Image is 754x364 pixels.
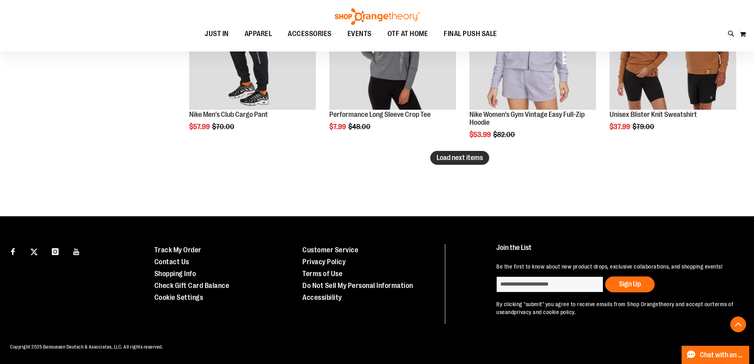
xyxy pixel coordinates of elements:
[30,248,38,255] img: Twitter
[496,276,603,292] input: enter email
[189,111,268,118] a: Nike Men's Club Cargo Pant
[700,351,745,359] span: Chat with an Expert
[496,263,736,271] p: Be the first to know about new product drops, exclusive collaborations, and shopping events!
[469,131,492,139] span: $53.99
[329,123,347,131] span: $7.99
[329,111,431,118] a: Performance Long Sleeve Crop Tee
[197,25,237,43] a: JUST IN
[154,293,203,301] a: Cookie Settings
[280,25,340,43] a: ACCESSORIES
[730,316,746,332] button: Back To Top
[245,25,272,43] span: APPAREL
[154,246,201,254] a: Track My Order
[302,246,358,254] a: Customer Service
[619,280,641,288] span: Sign Up
[387,25,428,43] span: OTF AT HOME
[380,25,436,43] a: OTF AT HOME
[348,123,372,131] span: $48.00
[154,282,230,290] a: Check Gift Card Balance
[493,131,516,139] span: $82.00
[237,25,280,43] a: APPAREL
[70,244,84,258] a: Visit our Youtube page
[682,346,750,364] button: Chat with an Expert
[496,300,736,316] p: By clicking "submit" you agree to receive emails from Shop Orangetheory and accept our and
[10,344,163,350] span: Copyright 2025 Bensussen Deutsch & Associates, LLC. All rights reserved.
[436,25,505,43] a: FINAL PUSH SALE
[610,111,697,118] a: Unisex Blister Knit Sweatshirt
[154,258,189,266] a: Contact Us
[302,282,413,290] a: Do Not Sell My Personal Information
[302,258,346,266] a: Privacy Policy
[340,25,380,43] a: EVENTS
[430,151,489,165] button: Load next items
[6,244,20,258] a: Visit our Facebook page
[469,111,585,126] a: Nike Women's Gym Vintage Easy Full-Zip Hoodie
[496,301,733,315] a: terms of use
[212,123,236,131] span: $70.00
[605,276,655,292] button: Sign Up
[288,25,332,43] span: ACCESSORIES
[302,293,342,301] a: Accessibility
[444,25,497,43] span: FINAL PUSH SALE
[632,123,655,131] span: $79.00
[205,25,229,43] span: JUST IN
[437,154,483,162] span: Load next items
[189,123,211,131] span: $57.99
[48,244,62,258] a: Visit our Instagram page
[27,244,41,258] a: Visit our X page
[514,309,575,315] a: privacy and cookie policy.
[334,8,421,25] img: Shop Orangetheory
[302,270,342,278] a: Terms of Use
[154,270,196,278] a: Shopping Info
[348,25,372,43] span: EVENTS
[496,244,736,259] h4: Join the List
[610,123,631,131] span: $37.99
